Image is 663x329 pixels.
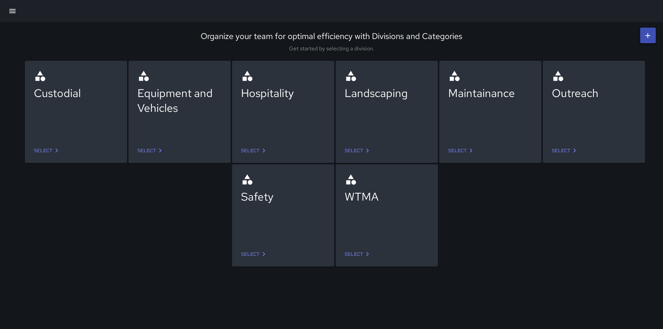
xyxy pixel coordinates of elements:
[445,144,478,157] a: Select
[345,189,429,204] div: WTMA
[342,248,374,261] a: Select
[342,144,374,157] a: Select
[345,86,429,100] div: Landscaping
[34,86,118,100] div: Custodial
[238,144,271,157] a: Select
[552,86,636,100] div: Outreach
[9,31,654,41] div: Organize your team for optimal efficiency with Divisions and Categories
[448,86,532,100] div: Maintainance
[238,248,271,261] a: Select
[241,189,325,204] div: Safety
[31,144,64,157] a: Select
[241,86,325,100] div: Hospitality
[549,144,582,157] a: Select
[135,144,167,157] a: Select
[137,86,222,115] div: Equipment and Vehicles
[9,45,654,52] div: Get started by selecting a division.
